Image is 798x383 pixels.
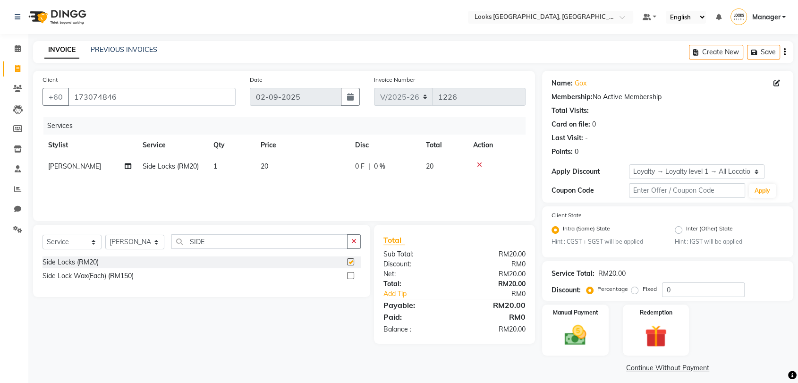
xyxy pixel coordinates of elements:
[552,269,594,279] div: Service Total:
[467,289,533,299] div: RM0
[376,311,455,323] div: Paid:
[426,162,433,170] span: 20
[747,45,780,60] button: Save
[42,76,58,84] label: Client
[44,42,79,59] a: INVOICE
[355,162,365,171] span: 0 F
[598,269,625,279] div: RM20.00
[552,211,582,220] label: Client State
[368,162,370,171] span: |
[552,285,581,295] div: Discount:
[563,224,610,236] label: Intra (Same) State
[629,183,745,198] input: Enter Offer / Coupon Code
[376,299,455,311] div: Payable:
[642,285,656,293] label: Fixed
[552,186,629,196] div: Coupon Code
[91,45,157,54] a: PREVIOUS INVOICES
[383,235,405,245] span: Total
[552,133,583,143] div: Last Visit:
[376,279,455,289] div: Total:
[638,323,673,350] img: _gift.svg
[171,234,348,249] input: Search or Scan
[349,135,420,156] th: Disc
[48,162,101,170] span: [PERSON_NAME]
[42,271,134,281] div: Side Lock Wax(Each) (RM150)
[730,9,747,25] img: Manager
[24,4,89,30] img: logo
[585,133,588,143] div: -
[675,238,784,246] small: Hint : IGST will be applied
[552,78,573,88] div: Name:
[455,324,533,334] div: RM20.00
[552,119,590,129] div: Card on file:
[374,162,385,171] span: 0 %
[137,135,208,156] th: Service
[592,119,596,129] div: 0
[575,78,586,88] a: Gox
[376,289,467,299] a: Add Tip
[208,135,255,156] th: Qty
[43,117,533,135] div: Services
[552,92,784,102] div: No Active Membership
[376,259,455,269] div: Discount:
[639,308,672,317] label: Redemption
[250,76,263,84] label: Date
[374,76,415,84] label: Invoice Number
[553,308,598,317] label: Manual Payment
[455,269,533,279] div: RM20.00
[575,147,578,157] div: 0
[749,184,776,198] button: Apply
[689,45,743,60] button: Create New
[544,363,791,373] a: Continue Without Payment
[597,285,628,293] label: Percentage
[376,249,455,259] div: Sub Total:
[752,12,780,22] span: Manager
[455,249,533,259] div: RM20.00
[686,224,733,236] label: Inter (Other) State
[68,88,236,106] input: Search by Name/Mobile/Email/Code
[42,135,137,156] th: Stylist
[455,259,533,269] div: RM0
[255,135,349,156] th: Price
[552,106,589,116] div: Total Visits:
[420,135,467,156] th: Total
[455,311,533,323] div: RM0
[552,238,661,246] small: Hint : CGST + SGST will be applied
[376,324,455,334] div: Balance :
[143,162,199,170] span: Side Locks (RM20)
[467,135,526,156] th: Action
[42,88,69,106] button: +60
[376,269,455,279] div: Net:
[455,279,533,289] div: RM20.00
[552,167,629,177] div: Apply Discount
[455,299,533,311] div: RM20.00
[558,323,593,348] img: _cash.svg
[213,162,217,170] span: 1
[552,147,573,157] div: Points:
[42,257,99,267] div: Side Locks (RM20)
[261,162,268,170] span: 20
[552,92,593,102] div: Membership:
